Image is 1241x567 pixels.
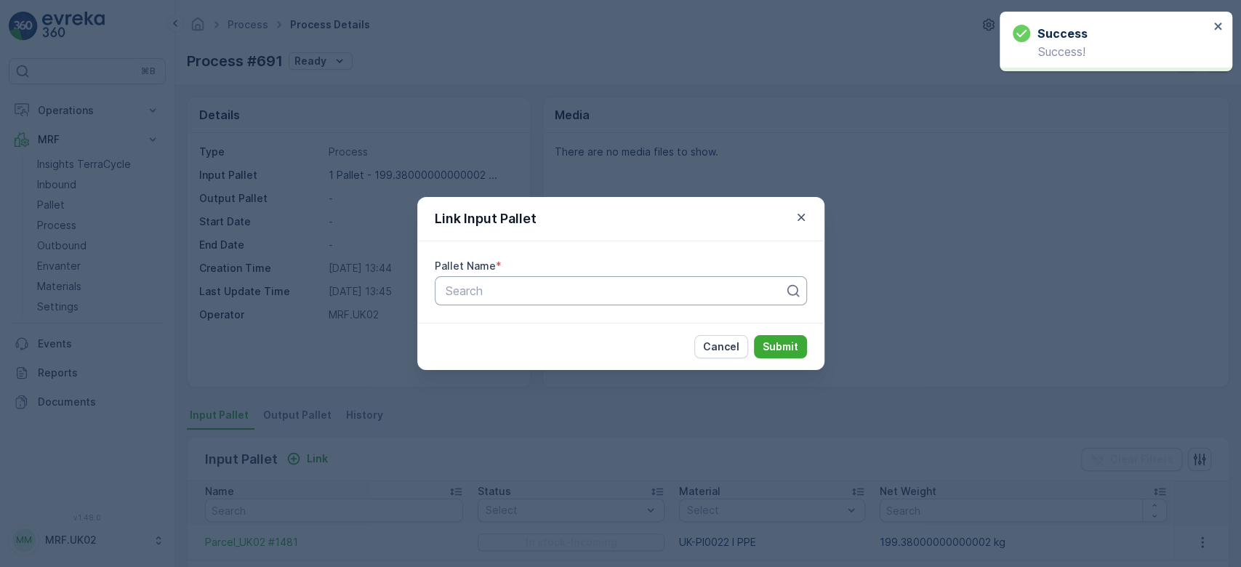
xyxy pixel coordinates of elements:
[435,260,496,272] label: Pallet Name
[754,335,807,358] button: Submit
[1013,45,1209,58] p: Success!
[1037,25,1088,42] h3: Success
[703,339,739,354] p: Cancel
[446,282,784,299] p: Search
[694,335,748,358] button: Cancel
[763,339,798,354] p: Submit
[435,209,537,229] p: Link Input Pallet
[1213,20,1224,34] button: close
